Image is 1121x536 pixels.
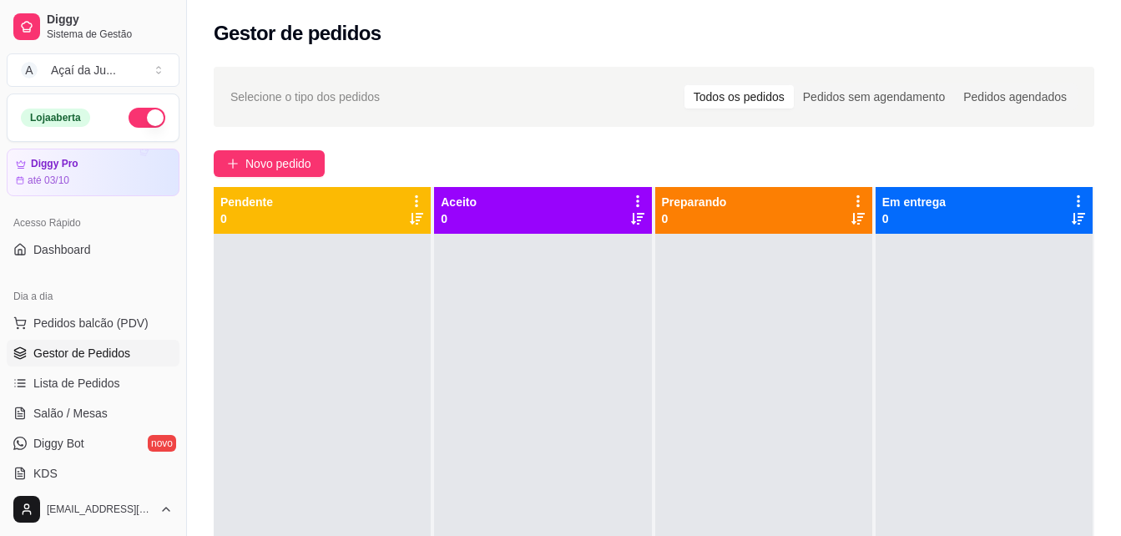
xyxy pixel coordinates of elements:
[21,109,90,127] div: Loja aberta
[441,194,477,210] p: Aceito
[684,85,794,109] div: Todos os pedidos
[28,174,69,187] article: até 03/10
[220,194,273,210] p: Pendente
[47,13,173,28] span: Diggy
[7,236,179,263] a: Dashboard
[33,345,130,362] span: Gestor de Pedidos
[214,150,325,177] button: Novo pedido
[47,28,173,41] span: Sistema de Gestão
[33,405,108,422] span: Salão / Mesas
[220,210,273,227] p: 0
[7,310,179,336] button: Pedidos balcão (PDV)
[662,210,727,227] p: 0
[7,7,179,47] a: DiggySistema de Gestão
[7,370,179,397] a: Lista de Pedidos
[954,85,1076,109] div: Pedidos agendados
[230,88,380,106] span: Selecione o tipo dos pedidos
[7,149,179,196] a: Diggy Proaté 03/10
[7,460,179,487] a: KDS
[441,210,477,227] p: 0
[33,465,58,482] span: KDS
[51,62,116,78] div: Açaí da Ju ...
[33,315,149,331] span: Pedidos balcão (PDV)
[794,85,954,109] div: Pedidos sem agendamento
[33,435,84,452] span: Diggy Bot
[7,430,179,457] a: Diggy Botnovo
[214,20,381,47] h2: Gestor de pedidos
[882,210,946,227] p: 0
[21,62,38,78] span: A
[31,158,78,170] article: Diggy Pro
[245,154,311,173] span: Novo pedido
[7,400,179,427] a: Salão / Mesas
[33,241,91,258] span: Dashboard
[7,489,179,529] button: [EMAIL_ADDRESS][DOMAIN_NAME]
[7,53,179,87] button: Select a team
[47,503,153,516] span: [EMAIL_ADDRESS][DOMAIN_NAME]
[7,283,179,310] div: Dia a dia
[7,210,179,236] div: Acesso Rápido
[882,194,946,210] p: Em entrega
[33,375,120,392] span: Lista de Pedidos
[227,158,239,169] span: plus
[129,108,165,128] button: Alterar Status
[7,340,179,367] a: Gestor de Pedidos
[662,194,727,210] p: Preparando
